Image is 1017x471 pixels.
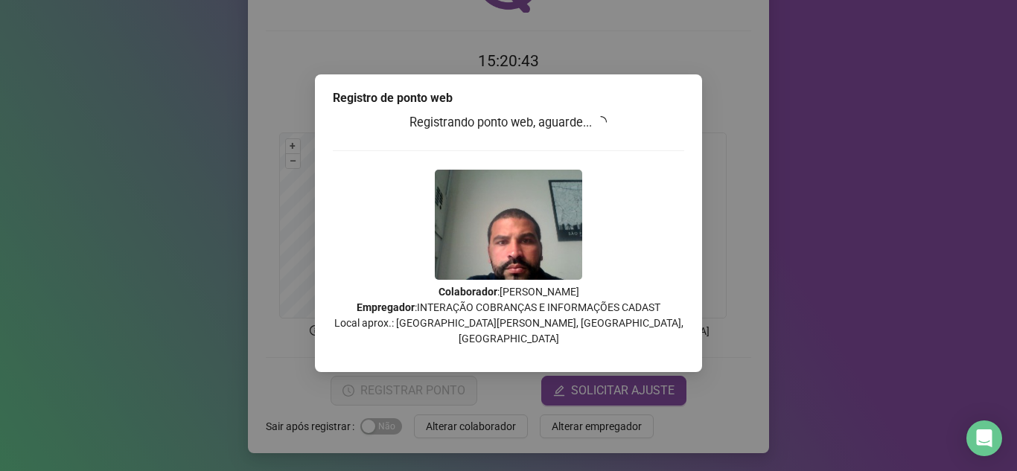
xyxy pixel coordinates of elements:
span: loading [593,114,610,130]
strong: Empregador [357,301,415,313]
div: Open Intercom Messenger [966,420,1002,456]
p: : [PERSON_NAME] : INTERAÇÃO COBRANÇAS E INFORMAÇÕES CADAST Local aprox.: [GEOGRAPHIC_DATA][PERSON... [333,284,684,347]
strong: Colaborador [439,286,497,298]
h3: Registrando ponto web, aguarde... [333,113,684,132]
img: 9k= [435,170,582,280]
div: Registro de ponto web [333,89,684,107]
